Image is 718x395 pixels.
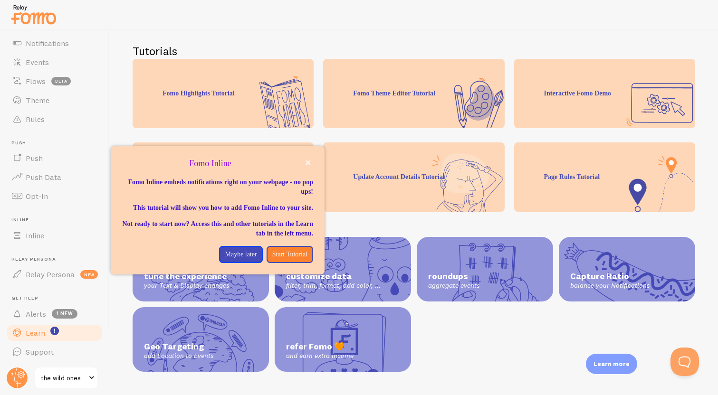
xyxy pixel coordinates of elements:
[6,149,104,168] a: Push
[10,2,57,27] img: fomo-relay-logo-orange.svg
[26,191,48,201] span: Opt-In
[6,265,104,284] a: Relay Persona new
[52,309,77,319] span: 1 new
[303,158,313,168] button: close,
[26,76,46,86] span: Flows
[6,187,104,206] a: Opt-In
[11,140,104,146] span: Push
[144,271,258,282] span: tune the experience
[133,44,695,58] h2: Tutorials
[514,142,695,212] div: Page Rules Tutorial
[122,178,313,197] p: Fomo Inline embeds notifications right on your webpage - no pop ups!
[11,256,104,263] span: Relay Persona
[670,348,699,376] iframe: Help Scout Beacon - Open
[144,341,258,352] span: Geo Targeting
[51,77,71,85] span: beta
[428,271,542,282] span: roundups
[6,91,104,110] a: Theme
[26,270,75,279] span: Relay Persona
[267,246,313,263] button: Start Tutorial
[11,295,104,301] span: Get Help
[26,309,46,319] span: Alerts
[586,354,637,374] div: Learn more
[286,341,400,352] span: refer Fomo 🧡
[428,282,542,290] span: aggregate events
[6,304,104,323] a: Alerts 1 new
[122,219,313,238] p: Not ready to start now? Access this and other tutorials in the Learn tab in the left menu.
[514,59,695,128] div: Interactive Fomo Demo
[41,372,86,384] span: the wild ones
[286,352,400,360] span: and earn extra income
[570,282,684,290] span: balance your Notifications
[6,72,104,91] a: Flows beta
[144,282,258,290] span: your Text & Display changes
[133,142,314,212] div: Fomo Metrics Tutorial
[122,203,313,213] p: This tutorial will show you how to add Fomo Inline to your site.
[6,34,104,53] a: Notifications
[11,217,104,223] span: Inline
[286,271,400,282] span: customize data
[50,327,59,335] svg: <p>Watch New Feature Tutorials!</p>
[6,168,104,187] a: Push Data
[6,323,104,342] a: Learn
[122,158,313,170] p: Fomo Inline
[6,226,104,245] a: Inline
[286,282,400,290] span: filter, trim, format, add color, ...
[26,172,61,182] span: Push Data
[26,95,49,105] span: Theme
[323,59,504,128] div: Fomo Theme Editor Tutorial
[219,246,262,263] button: Maybe later
[26,114,45,124] span: Rules
[26,38,69,48] span: Notifications
[26,347,54,357] span: Support
[26,231,44,240] span: Inline
[6,53,104,72] a: Events
[26,328,45,338] span: Learn
[144,352,258,360] span: add Location to Events
[272,250,307,259] p: Start Tutorial
[111,146,325,274] div: Fomo Inline
[594,359,630,368] p: Learn more
[133,59,314,128] div: Fomo Highlights Tutorial
[34,367,98,389] a: the wild ones
[26,57,49,67] span: Events
[323,142,504,212] div: Update Account Details Tutorial
[570,271,684,282] span: Capture Ratio
[225,250,257,259] p: Maybe later
[26,153,43,163] span: Push
[6,342,104,361] a: Support
[80,270,98,279] span: new
[6,110,104,129] a: Rules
